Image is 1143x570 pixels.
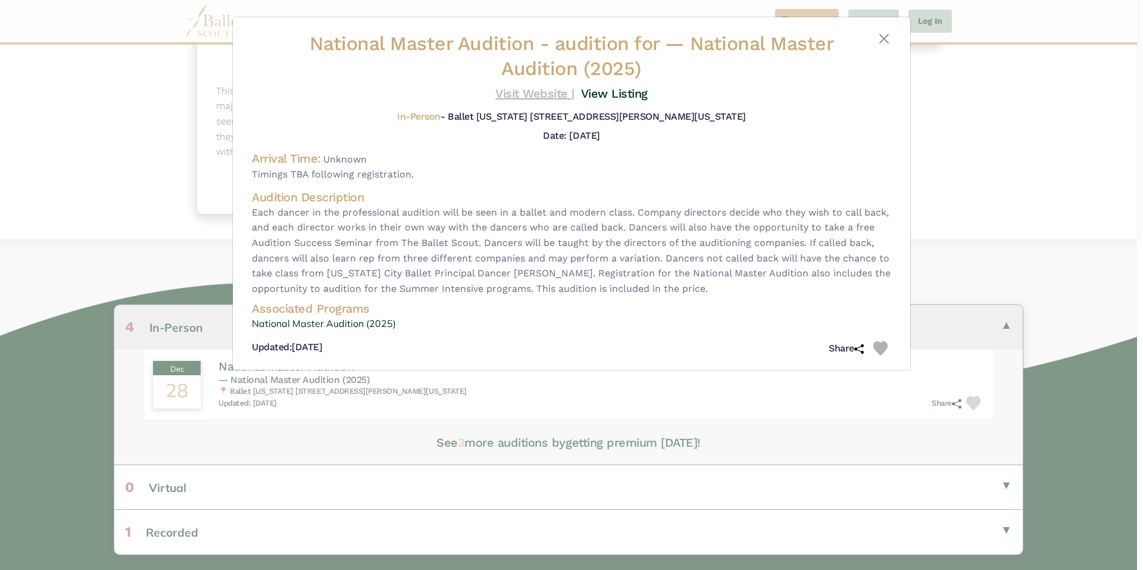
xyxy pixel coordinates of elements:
[323,154,367,165] span: Unknown
[495,86,574,101] a: Visit Website |
[252,151,321,166] h4: Arrival Time:
[252,205,891,297] span: Each dancer in the professional audition will be seen in a ballet and modern class. Company direc...
[501,32,833,80] span: — National Master Audition (2025)
[877,32,891,46] button: Close
[252,316,891,332] a: National Master Audition (2025)
[543,130,599,141] h5: Date: [DATE]
[252,301,891,316] h4: Associated Programs
[252,341,292,353] span: Updated:
[252,167,891,182] span: Timings TBA following registration.
[310,32,666,55] span: National Master Audition -
[252,189,891,205] h4: Audition Description
[555,32,660,55] span: audition for
[252,341,322,354] h5: [DATE]
[397,111,745,123] h5: - Ballet [US_STATE] [STREET_ADDRESS][PERSON_NAME][US_STATE]
[581,86,648,101] a: View Listing
[829,342,864,355] h5: Share
[397,111,441,122] span: In-Person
